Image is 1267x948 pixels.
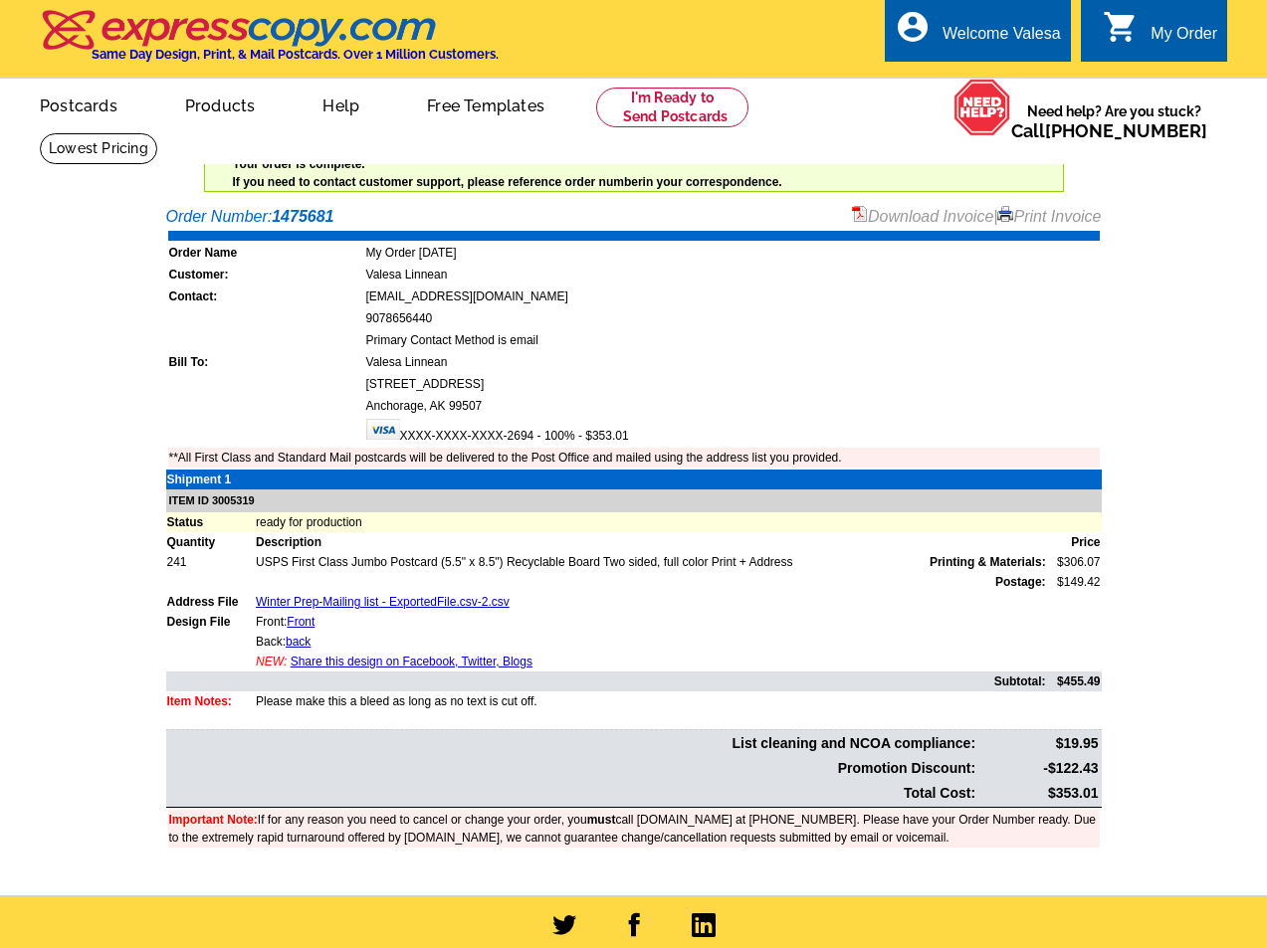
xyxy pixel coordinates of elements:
td: Valesa Linnean [365,352,1100,372]
a: Products [153,81,288,127]
td: Bill To: [168,352,363,372]
td: Price [1047,532,1102,552]
td: 9078656440 [365,308,1100,328]
h4: Same Day Design, Print, & Mail Postcards. Over 1 Million Customers. [92,47,499,62]
td: Back: [255,632,1047,652]
td: Shipment 1 [166,470,255,489]
td: Promotion Discount: [168,757,977,780]
div: Welcome Valesa [943,25,1061,53]
td: $353.01 [978,782,1099,805]
td: $306.07 [1047,552,1102,572]
td: Please make this a bleed as long as no text is cut off. [255,691,1047,711]
td: $455.49 [1047,671,1102,691]
a: Front [287,615,315,629]
td: Description [255,532,1047,552]
td: $19.95 [978,732,1099,755]
a: Postcards [8,81,149,127]
td: XXXX-XXXX-XXXX-2694 - 100% - $353.01 [365,418,1100,446]
a: Help [291,81,391,127]
td: Subtotal: [166,671,1047,691]
a: Winter Prep-Mailing list - ExportedFile.csv-2.csv [256,595,510,609]
td: Anchorage, AK 99507 [365,396,1100,416]
td: USPS First Class Jumbo Postcard (5.5" x 8.5") Recyclable Board Two sided, full color Print + Address [255,552,1047,572]
td: 241 [166,552,255,572]
td: Status [166,512,255,532]
td: ready for production [255,512,1102,532]
img: small-print-icon.gif [997,206,1013,222]
a: Print Invoice [997,208,1101,225]
img: u [156,194,176,195]
font: Item Notes: [167,694,232,708]
td: If for any reason you need to cancel or change your order, you call [DOMAIN_NAME] at [PHONE_NUMBE... [168,810,1100,848]
td: Order Name [168,243,363,263]
i: account_circle [895,9,931,45]
a: Download Invoice [852,208,993,225]
span: Call [1011,120,1207,141]
td: [STREET_ADDRESS] [365,374,1100,394]
td: $149.42 [1047,572,1102,592]
a: Share this design on Facebook, Twitter, Blogs [291,655,532,668]
b: must [587,813,616,827]
img: visa.gif [366,419,400,440]
font: Important Note: [169,813,258,827]
td: Quantity [166,532,255,552]
td: **All First Class and Standard Mail postcards will be delivered to the Post Office and mailed usi... [168,448,1100,468]
strong: 1475681 [272,208,333,225]
td: Total Cost: [168,782,977,805]
strong: Your order is complete. [233,157,365,171]
div: My Order [1151,25,1217,53]
td: [EMAIL_ADDRESS][DOMAIN_NAME] [365,286,1100,306]
td: Design File [166,612,255,632]
td: My Order [DATE] [365,243,1100,263]
i: shopping_cart [1103,9,1139,45]
td: ITEM ID 3005319 [166,489,1102,512]
td: -$122.43 [978,757,1099,780]
div: | [852,205,1102,229]
a: Free Templates [395,81,576,127]
td: Primary Contact Method is email [365,330,1100,350]
a: [PHONE_NUMBER] [1045,120,1207,141]
td: Contact: [168,286,363,306]
strong: Postage: [995,575,1046,589]
td: Customer: [168,265,363,284]
div: Order Number: [166,205,1102,229]
img: small-pdf-icon.gif [852,206,868,222]
span: NEW: [256,655,287,668]
span: Need help? Are you stuck? [1011,101,1217,141]
td: List cleaning and NCOA compliance: [168,732,977,755]
td: Valesa Linnean [365,265,1100,284]
a: Same Day Design, Print, & Mail Postcards. Over 1 Million Customers. [40,24,499,62]
td: Address File [166,592,255,612]
img: help [953,79,1011,135]
span: Printing & Materials: [930,553,1046,571]
a: shopping_cart My Order [1103,22,1217,47]
a: back [286,635,311,649]
td: Front: [255,612,1047,632]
